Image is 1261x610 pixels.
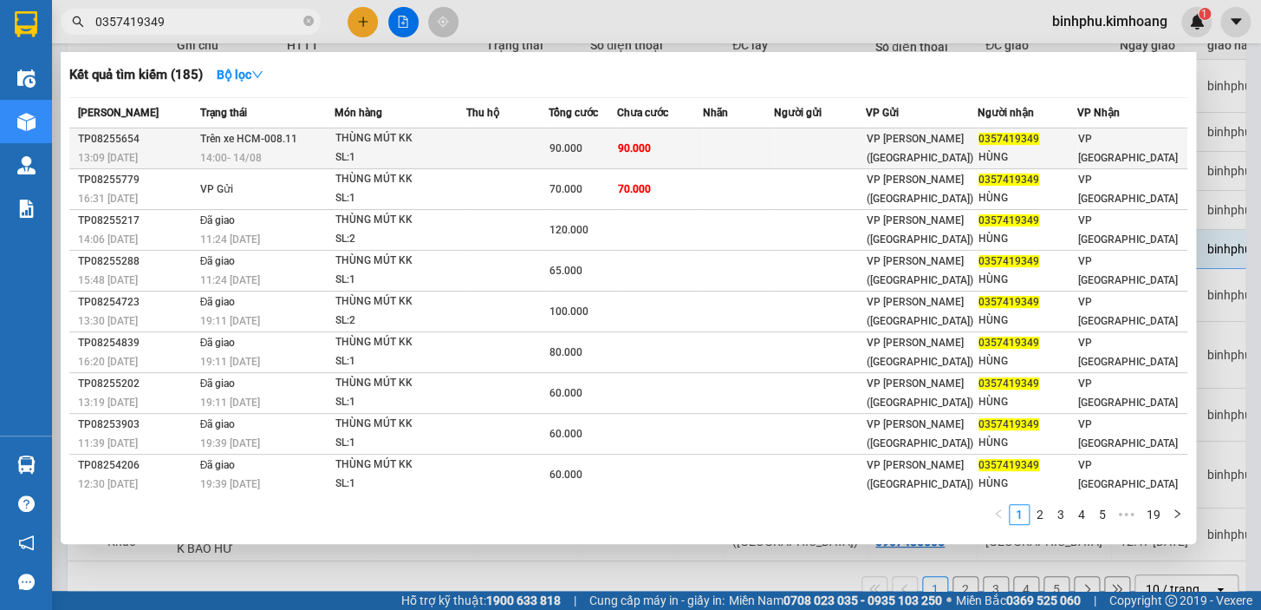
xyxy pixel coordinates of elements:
[78,274,138,286] span: 15:48 [DATE]
[335,230,465,249] div: SL: 2
[78,416,195,434] div: TP08253903
[95,12,300,31] input: Tìm tên, số ĐT hoặc mã đơn
[78,356,138,368] span: 16:20 [DATE]
[549,428,582,440] span: 60.000
[1050,504,1071,525] li: 3
[200,152,262,164] span: 14:00 - 14/08
[17,113,36,131] img: warehouse-icon
[18,535,35,551] span: notification
[200,337,236,349] span: Đã giao
[335,333,465,352] div: THÙNG MÚT KK
[335,129,465,148] div: THÙNG MÚT KK
[200,233,260,246] span: 11:24 [DATE]
[988,504,1009,525] li: Previous Page
[774,107,822,119] span: Người gửi
[1167,504,1187,525] li: Next Page
[251,69,263,81] span: down
[978,296,1039,308] span: 0357419349
[1141,504,1167,525] li: 19
[549,265,582,277] span: 65.000
[866,107,899,119] span: VP Gửi
[303,14,314,30] span: close-circle
[867,214,973,246] span: VP [PERSON_NAME] ([GEOGRAPHIC_DATA])
[1051,505,1070,524] a: 3
[69,66,203,84] h3: Kết quả tìm kiếm ( 185 )
[703,107,728,119] span: Nhãn
[978,214,1039,226] span: 0357419349
[978,133,1039,145] span: 0357419349
[200,296,236,308] span: Đã giao
[17,456,36,474] img: warehouse-icon
[18,495,35,512] span: question-circle
[867,377,973,409] span: VP [PERSON_NAME] ([GEOGRAPHIC_DATA])
[549,387,582,399] span: 60.000
[978,352,1076,371] div: HÙNG
[78,334,195,352] div: TP08254839
[549,346,582,358] span: 80.000
[200,315,260,327] span: 19:11 [DATE]
[335,393,465,412] div: SL: 1
[1010,505,1029,524] a: 1
[335,456,465,475] div: THÙNG MÚT KK
[78,456,195,475] div: TP08254206
[200,133,297,145] span: Trên xe HCM-008.11
[78,212,195,230] div: TP08255217
[978,230,1076,248] div: HÙNG
[1141,505,1166,524] a: 19
[335,374,465,393] div: THÙNG MÚT KK
[200,255,236,267] span: Đã giao
[978,255,1039,267] span: 0357419349
[1078,459,1178,490] span: VP [GEOGRAPHIC_DATA]
[78,233,138,246] span: 14:06 [DATE]
[978,418,1039,430] span: 0357419349
[1078,296,1178,327] span: VP [GEOGRAPHIC_DATA]
[78,437,138,449] span: 11:39 [DATE]
[1093,505,1112,524] a: 5
[1078,418,1178,449] span: VP [GEOGRAPHIC_DATA]
[867,296,973,327] span: VP [PERSON_NAME] ([GEOGRAPHIC_DATA])
[978,337,1039,349] span: 0357419349
[867,459,973,490] span: VP [PERSON_NAME] ([GEOGRAPHIC_DATA])
[978,377,1039,390] span: 0357419349
[1078,174,1178,205] span: VP [GEOGRAPHIC_DATA]
[335,415,465,434] div: THÙNG MÚT KK
[867,133,973,164] span: VP [PERSON_NAME] ([GEOGRAPHIC_DATA])
[335,170,465,189] div: THÙNG MÚT KK
[200,377,236,390] span: Đã giao
[78,397,138,409] span: 13:19 [DATE]
[72,16,84,28] span: search
[1078,133,1178,164] span: VP [GEOGRAPHIC_DATA]
[549,142,582,154] span: 90.000
[335,475,465,494] div: SL: 1
[78,107,159,119] span: [PERSON_NAME]
[78,315,138,327] span: 13:30 [DATE]
[78,171,195,189] div: TP08255779
[1078,255,1178,286] span: VP [GEOGRAPHIC_DATA]
[200,459,236,471] span: Đã giao
[978,174,1039,186] span: 0357419349
[78,375,195,393] div: TP08255202
[618,183,651,195] span: 70.000
[200,437,260,449] span: 19:39 [DATE]
[978,271,1076,289] div: HÙNG
[466,107,499,119] span: Thu hộ
[78,293,195,312] div: TP08254723
[1077,107,1120,119] span: VP Nhận
[15,11,37,37] img: logo-vxr
[335,292,465,312] div: THÙNG MÚT KK
[203,61,277,89] button: Bộ lọcdown
[78,193,138,205] span: 16:31 [DATE]
[335,189,465,208] div: SL: 1
[335,434,465,453] div: SL: 1
[1009,504,1030,525] li: 1
[1078,337,1178,368] span: VP [GEOGRAPHIC_DATA]
[335,352,465,371] div: SL: 1
[993,508,1004,519] span: left
[303,16,314,26] span: close-circle
[549,224,588,236] span: 120.000
[335,148,465,167] div: SL: 1
[978,393,1076,411] div: HÙNG
[549,183,582,195] span: 70.000
[78,253,195,271] div: TP08255288
[978,312,1076,330] div: HÙNG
